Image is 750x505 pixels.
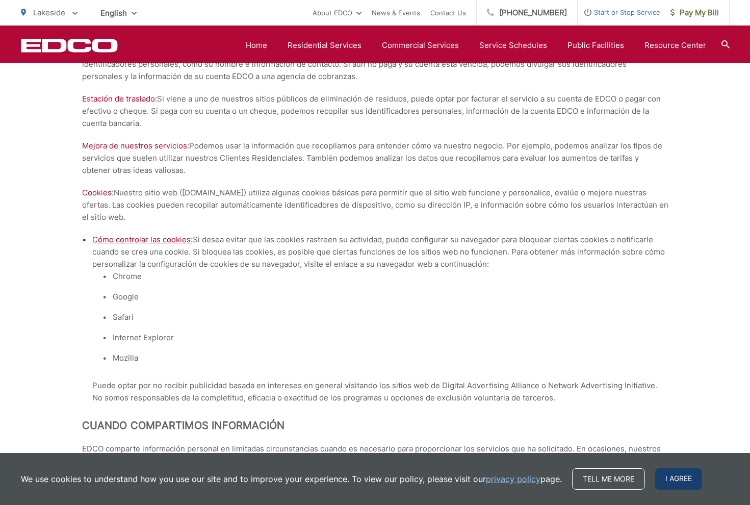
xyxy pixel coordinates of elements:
[82,443,668,479] p: EDCO comparte información personal en limitadas circunstancias cuando es necesario para proporcio...
[655,468,702,490] span: I agree
[486,473,540,485] a: privacy policy
[93,4,144,22] span: English
[113,291,668,303] li: Google
[82,46,668,83] p: Si no paga sus servicios de eliminación de residuos, podemos comunicarnos con usted para cobrar s...
[92,235,193,244] span: Cómo controlar las cookies:
[382,39,459,52] a: Commercial Services
[113,332,668,344] li: Internet Explorer
[82,93,668,130] p: Si viene a uno de nuestros sitios públicos de eliminación de residuos, puede optar por facturar e...
[313,7,361,19] a: About EDCO
[21,38,118,53] a: EDCD logo. Return to the homepage.
[113,311,668,323] li: Safari
[82,94,157,104] span: Estación de traslado:
[246,39,267,52] a: Home
[479,39,547,52] a: Service Schedules
[113,270,668,283] li: Chrome
[82,419,668,432] h2: Cuando compartimos información
[670,7,719,19] span: Pay My Bill
[33,8,65,17] span: Lakeside
[644,39,706,52] a: Resource Center
[572,468,645,490] a: Tell me more
[288,39,361,52] a: Residential Services
[92,234,668,404] li: Si desea evitar que las cookies rastreen su actividad, puede configurar su navegador para bloquea...
[82,187,668,223] p: Nuestro sitio web ([DOMAIN_NAME]) utiliza algunas cookies básicas para permitir que el sitio web ...
[567,39,624,52] a: Public Facilities
[372,7,420,19] a: News & Events
[430,7,466,19] a: Contact Us
[92,380,668,404] p: Puede optar por no recibir publicidad basada en intereses en general visitando los sitios web de ...
[113,352,668,364] li: Mozilla
[21,473,562,485] p: We use cookies to understand how you use our site and to improve your experience. To view our pol...
[82,188,114,197] span: Cookies:
[82,140,668,176] p: Podemos usar la información que recopilamos para entender cómo va nuestro negocio. Por ejemplo, p...
[82,141,189,150] span: Mejora de nuestros servicios:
